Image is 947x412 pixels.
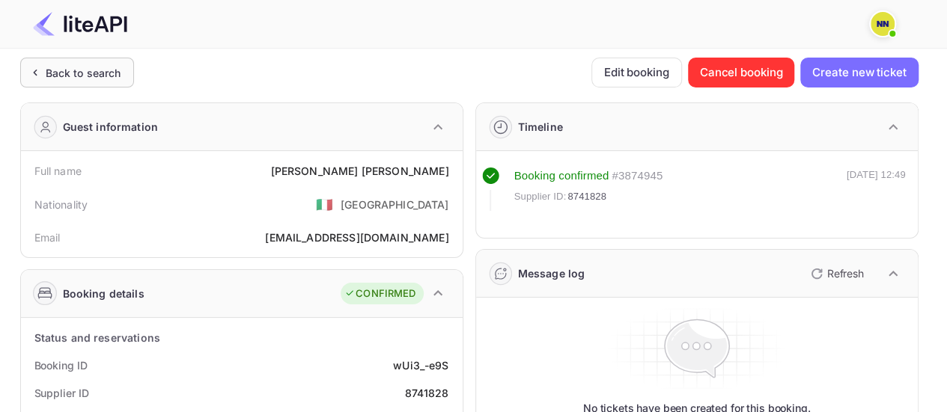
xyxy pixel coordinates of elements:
span: Supplier ID: [514,189,567,204]
div: Back to search [46,65,121,81]
div: [GEOGRAPHIC_DATA] [341,197,449,212]
p: Refresh [827,265,864,281]
div: Email [34,230,61,245]
div: # 3874945 [612,167,663,185]
div: wUi3_-e9S [393,357,448,373]
div: Full name [34,163,82,179]
div: Timeline [518,119,563,135]
button: Refresh [802,262,870,286]
div: [EMAIL_ADDRESS][DOMAIN_NAME] [265,230,448,245]
div: Guest information [63,119,159,135]
div: Supplier ID [34,385,89,401]
div: Booking details [63,286,144,301]
div: [PERSON_NAME] [PERSON_NAME] [270,163,448,179]
div: Booking ID [34,357,88,373]
div: 8741828 [404,385,448,401]
div: Nationality [34,197,88,212]
div: [DATE] 12:49 [847,167,906,211]
button: Edit booking [591,58,682,87]
img: N/A N/A [871,12,895,36]
div: Booking confirmed [514,167,609,185]
span: United States [316,191,333,218]
div: Message log [518,265,585,281]
button: Cancel booking [688,58,795,87]
span: 8741828 [567,189,606,204]
button: Create new ticket [800,58,918,87]
div: CONFIRMED [344,286,415,301]
img: LiteAPI Logo [33,12,127,36]
div: Status and reservations [34,330,160,345]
